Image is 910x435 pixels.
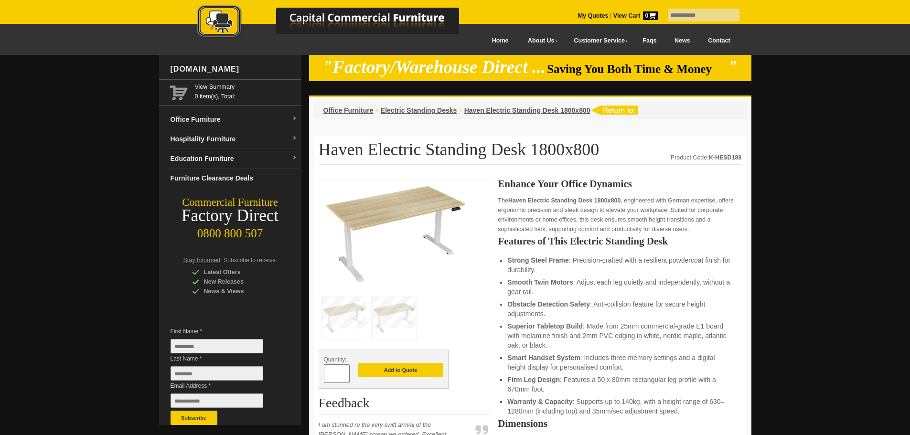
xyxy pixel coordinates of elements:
strong: Superior Tabletop Build [507,322,583,330]
h2: Enhance Your Office Dynamics [498,179,741,189]
h2: Feedback [319,396,491,414]
div: Product Code: [671,153,742,162]
a: My Quotes [578,12,609,19]
a: Haven Electric Standing Desk 1800x800 [464,106,590,114]
a: Office Furnituredropdown [167,110,301,129]
span: 0 [643,11,658,20]
li: : Made from 25mm commercial-grade E1 board with melamine finish and 2mm PVC edging in white, nord... [507,321,732,350]
em: "Factory/Warehouse Direct ... [322,57,546,77]
strong: View Cart [613,12,658,19]
a: Customer Service [563,30,633,52]
strong: Obstacle Detection Safety [507,300,590,308]
a: About Us [517,30,563,52]
li: › [459,106,461,115]
a: Contact [699,30,739,52]
div: Factory Direct [159,209,301,223]
button: Add to Quote [358,363,443,377]
div: New Releases [192,277,283,286]
div: [DOMAIN_NAME] [167,55,301,84]
div: 0800 800 507 [159,222,301,240]
a: Office Furniture [323,106,374,114]
p: The , engineered with German expertise, offers ergonomic precision and sleek design to elevate yo... [498,196,741,234]
strong: Strong Steel Frame [507,256,568,264]
a: Furniture Clearance Deals [167,169,301,188]
img: Capital Commercial Furniture Logo [171,5,505,40]
img: dropdown [292,116,298,122]
h1: Haven Electric Standing Desk 1800x800 [319,140,742,165]
li: : Supports up to 140kg, with a height range of 630–1280mm (including top) and 35mm/sec adjustment... [507,397,732,416]
span: Email Address * [171,381,278,391]
li: : Anti-collision feature for secure height adjustments. [507,299,732,318]
strong: Smart Handset System [507,354,580,361]
h2: Dimensions [498,419,741,428]
strong: Haven Electric Standing Desk 1800x800 [508,197,621,204]
span: Last Name * [171,354,278,363]
div: Latest Offers [192,267,283,277]
span: 0 item(s), Total: [195,82,298,100]
div: News & Views [192,286,283,296]
input: Email Address * [171,393,263,408]
a: Hospitality Furnituredropdown [167,129,301,149]
a: Capital Commercial Furniture Logo [171,5,505,42]
strong: Firm Leg Design [507,376,560,383]
input: First Name * [171,339,263,353]
strong: Smooth Twin Motors [507,278,573,286]
li: : Features a 50 x 80mm rectangular leg profile with a 670mm foot. [507,375,732,394]
a: News [665,30,699,52]
img: return to [590,106,638,115]
strong: Warranty & Capacity [507,398,572,405]
img: Haven Electric Standing Desk 1800x800, spacious size, adjustable height, 140kg capacity, ergonomi... [324,184,467,286]
strong: K-HESD188 [709,154,742,161]
input: Last Name * [171,366,263,381]
span: Quantity: [324,356,347,363]
span: First Name * [171,327,278,336]
span: Stay Informed [183,257,221,264]
img: dropdown [292,155,298,161]
a: View Summary [195,82,298,92]
li: › [376,106,378,115]
a: Education Furnituredropdown [167,149,301,169]
div: Commercial Furniture [159,196,301,209]
li: : Adjust each leg quietly and independently, without a gear rail. [507,277,732,297]
li: : Precision-crafted with a resilient powdercoat finish for durability. [507,255,732,275]
button: Subscribe [171,411,217,425]
li: : Includes three memory settings and a digital height display for personalised comfort. [507,353,732,372]
a: View Cart0 [611,12,658,19]
img: dropdown [292,136,298,141]
span: Saving You Both Time & Money [547,63,726,75]
a: Electric Standing Desks [381,106,457,114]
a: Faqs [634,30,666,52]
h2: Features of This Electric Standing Desk [498,236,741,246]
span: Subscribe to receive: [224,257,277,264]
em: " [728,57,738,77]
